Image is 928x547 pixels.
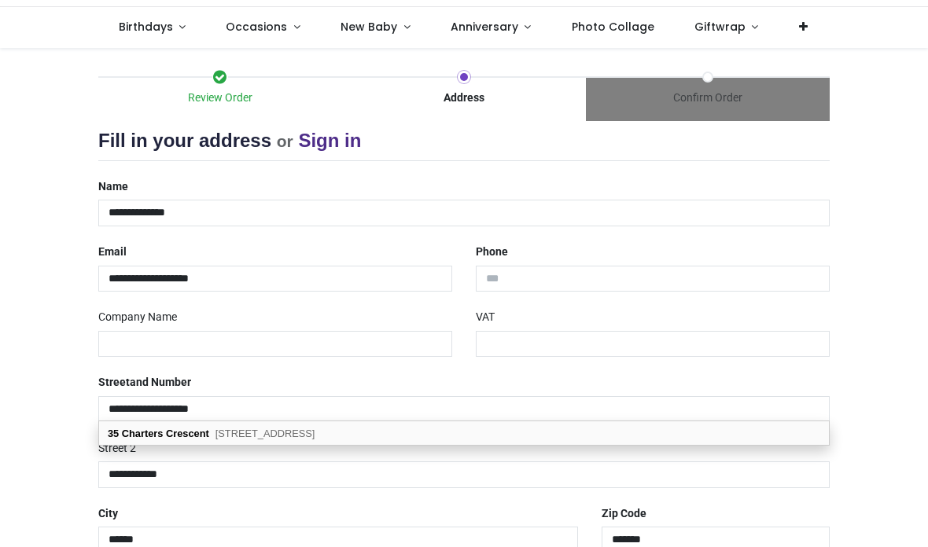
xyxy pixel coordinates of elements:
span: Occasions [226,19,287,35]
span: Fill in your address [98,130,271,151]
a: Sign in [298,130,361,151]
label: Name [98,174,128,200]
label: Zip Code [602,501,646,527]
label: Street [98,369,191,396]
label: Phone [476,239,508,266]
span: Birthdays [119,19,173,35]
small: or [277,132,293,150]
label: VAT [476,304,495,331]
b: Charters [122,428,164,439]
a: Occasions [206,7,321,48]
span: Giftwrap [694,19,746,35]
span: New Baby [341,19,397,35]
label: Street 2 [98,435,136,462]
a: Birthdays [98,7,206,48]
label: City [98,501,118,527]
span: and Number [130,376,191,388]
span: Photo Collage [572,19,654,35]
b: Crescent [166,428,209,439]
div: Confirm Order [586,90,830,106]
div: Review Order [98,90,342,106]
a: New Baby [321,7,431,48]
label: Company Name [98,304,177,331]
span: Anniversary [451,19,518,35]
b: 35 [108,428,119,439]
a: Anniversary [430,7,551,48]
span: [STREET_ADDRESS] [215,428,315,439]
a: Giftwrap [674,7,779,48]
div: address list [99,421,829,446]
label: Email [98,239,127,266]
div: Address [342,90,586,106]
